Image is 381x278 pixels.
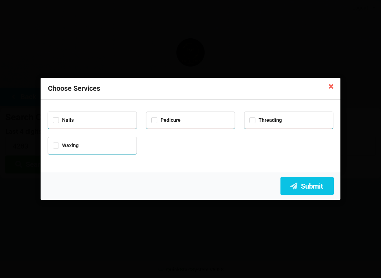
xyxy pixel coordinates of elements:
[249,117,282,123] label: Threading
[41,78,340,100] div: Choose Services
[53,143,79,149] label: Waxing
[53,117,74,123] label: Nails
[280,177,334,195] button: Submit
[151,117,181,123] label: Pedicure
